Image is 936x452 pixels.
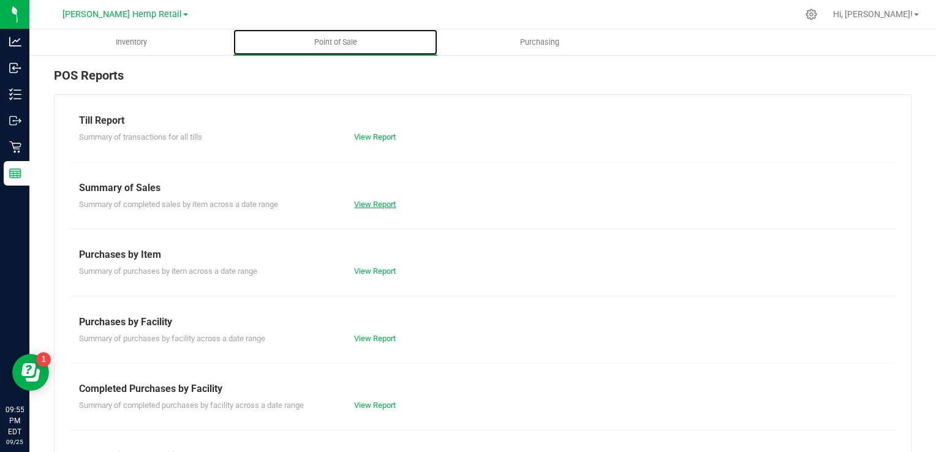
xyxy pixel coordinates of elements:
[9,141,21,153] inline-svg: Retail
[29,29,233,55] a: Inventory
[437,29,641,55] a: Purchasing
[79,200,278,209] span: Summary of completed sales by item across a date range
[12,354,49,391] iframe: Resource center
[9,62,21,74] inline-svg: Inbound
[298,37,374,48] span: Point of Sale
[62,9,182,20] span: [PERSON_NAME] Hemp Retail
[79,401,304,410] span: Summary of completed purchases by facility across a date range
[79,266,257,276] span: Summary of purchases by item across a date range
[36,352,51,367] iframe: Resource center unread badge
[354,200,396,209] a: View Report
[79,181,886,195] div: Summary of Sales
[54,66,911,94] div: POS Reports
[99,37,164,48] span: Inventory
[9,167,21,179] inline-svg: Reports
[504,37,576,48] span: Purchasing
[354,132,396,141] a: View Report
[354,401,396,410] a: View Report
[354,334,396,343] a: View Report
[79,315,886,330] div: Purchases by Facility
[79,382,886,396] div: Completed Purchases by Facility
[79,132,202,141] span: Summary of transactions for all tills
[354,266,396,276] a: View Report
[233,29,437,55] a: Point of Sale
[79,247,886,262] div: Purchases by Item
[9,115,21,127] inline-svg: Outbound
[804,9,819,20] div: Manage settings
[833,9,913,19] span: Hi, [PERSON_NAME]!
[79,113,886,128] div: Till Report
[9,88,21,100] inline-svg: Inventory
[79,334,265,343] span: Summary of purchases by facility across a date range
[6,404,24,437] p: 09:55 PM EDT
[9,36,21,48] inline-svg: Analytics
[6,437,24,446] p: 09/25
